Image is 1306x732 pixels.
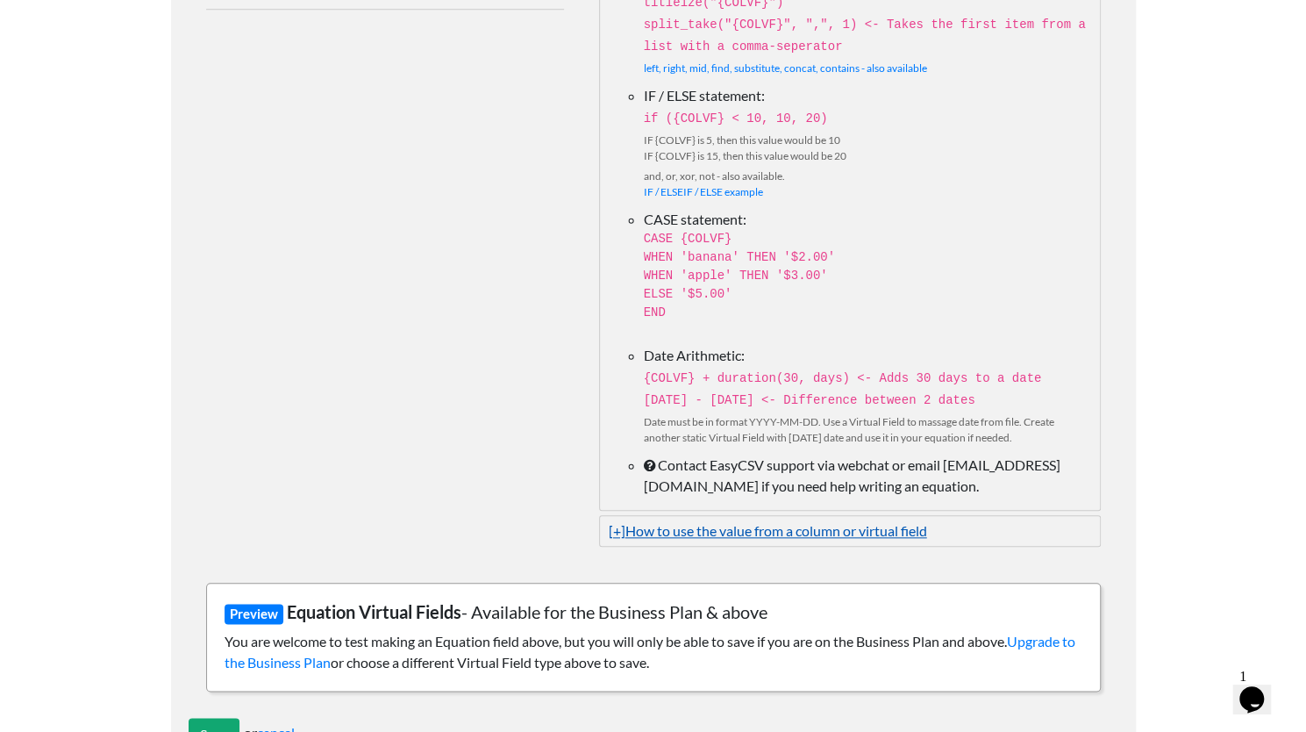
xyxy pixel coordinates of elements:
a: IF / ELSEIF / ELSE example [644,184,1091,200]
li: IF / ELSE statement: [644,85,1091,209]
a: [+]How to use the value from a column or virtual field [609,520,1091,542]
iframe: chat widget [1232,662,1288,714]
a: Upgrade to the Business Plan [225,633,1075,671]
p: You are welcome to test making an Equation field above, but you will only be able to save if you ... [225,631,1082,673]
span: and, or, xor, not - also available. [644,164,1091,200]
span: [+] [609,522,625,539]
span: Preview [225,604,283,624]
b: Equation Virtual Fields [287,601,461,622]
li: Contact EasyCSV support via webchat or email [EMAIL_ADDRESS][DOMAIN_NAME] if you need help writin... [644,455,1091,506]
a: left, right, mid, find, substitute, concat, contains - also available [644,61,1091,76]
code: split_take("{COLVF}", ",", 1) <- Takes the first item from a list with a comma-seperator [644,18,1086,54]
code: {COLVF} + duration(30, days) <- Adds 30 days to a date [644,371,1042,385]
code: if ({COLVF} < 10, 10, 20) [644,111,828,126]
code: [DATE] - [DATE] <- Difference between 2 dates [644,393,975,407]
li: CASE statement: [644,209,1091,345]
span: Date must be in format YYYY-MM-DD. Use a Virtual Field to massage date from file. Create another ... [644,410,1091,446]
pre: CASE {COLVF} WHEN 'banana' THEN '$2.00' WHEN 'apple' THEN '$3.00' ELSE '$5.00' END [644,230,1091,322]
li: Date Arithmetic: [644,345,1091,455]
h5: - Available for the Business Plan & above [225,601,1082,624]
span: IF {COLVF} is 5, then this value would be 10 IF {COLVF} is 15, then this value would be 20 [644,128,1091,164]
